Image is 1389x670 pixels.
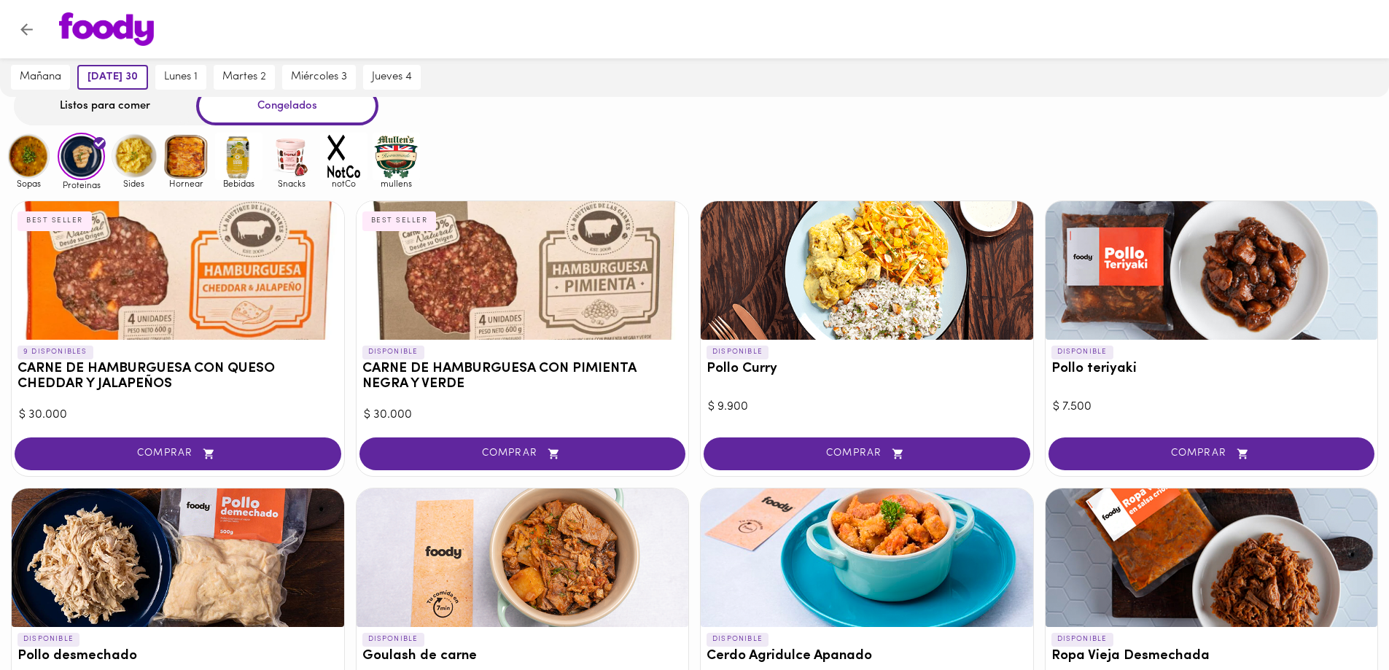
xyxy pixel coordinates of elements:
div: Cerdo Agridulce Apanado [701,488,1033,627]
img: Snacks [268,133,315,180]
img: logo.png [59,12,154,46]
span: Hornear [163,179,210,188]
div: Pollo teriyaki [1046,201,1378,340]
button: [DATE] 30 [77,65,148,90]
h3: Ropa Vieja Desmechada [1051,649,1372,664]
h3: CARNE DE HAMBURGUESA CON PIMIENTA NEGRA Y VERDE [362,362,683,392]
p: DISPONIBLE [1051,633,1113,646]
img: Bebidas [215,133,262,180]
span: COMPRAR [378,448,668,460]
button: Volver [9,12,44,47]
img: notCo [320,133,367,180]
iframe: Messagebird Livechat Widget [1304,585,1374,655]
span: notCo [320,179,367,188]
button: lunes 1 [155,65,206,90]
div: Pollo Curry [701,201,1033,340]
img: Sides [110,133,157,180]
p: DISPONIBLE [707,633,769,646]
h3: Pollo desmechado [17,649,338,664]
span: Proteinas [58,180,105,190]
div: BEST SELLER [362,211,437,230]
div: $ 7.500 [1053,399,1371,416]
span: COMPRAR [722,448,1012,460]
h3: Pollo Curry [707,362,1027,377]
div: CARNE DE HAMBURGUESA CON PIMIENTA NEGRA Y VERDE [357,201,689,340]
div: CARNE DE HAMBURGUESA CON QUESO CHEDDAR Y JALAPEÑOS [12,201,344,340]
h3: Pollo teriyaki [1051,362,1372,377]
img: mullens [373,133,420,180]
img: Sopas [5,133,52,180]
p: 9 DISPONIBLES [17,346,93,359]
span: COMPRAR [1067,448,1357,460]
img: Proteinas [58,133,105,180]
div: Listos para comer [14,87,196,125]
span: COMPRAR [33,448,323,460]
span: martes 2 [222,71,266,84]
div: $ 9.900 [708,399,1026,416]
span: Snacks [268,179,315,188]
div: $ 30.000 [364,407,682,424]
button: martes 2 [214,65,275,90]
h3: Cerdo Agridulce Apanado [707,649,1027,664]
span: Sopas [5,179,52,188]
button: COMPRAR [15,437,341,470]
p: DISPONIBLE [362,633,424,646]
button: miércoles 3 [282,65,356,90]
h3: Goulash de carne [362,649,683,664]
span: lunes 1 [164,71,198,84]
button: COMPRAR [359,437,686,470]
div: $ 30.000 [19,407,337,424]
button: mañana [11,65,70,90]
h3: CARNE DE HAMBURGUESA CON QUESO CHEDDAR Y JALAPEÑOS [17,362,338,392]
p: DISPONIBLE [707,346,769,359]
span: [DATE] 30 [87,71,138,84]
span: Bebidas [215,179,262,188]
div: Ropa Vieja Desmechada [1046,488,1378,627]
span: mañana [20,71,61,84]
span: jueves 4 [372,71,412,84]
img: Hornear [163,133,210,180]
button: COMPRAR [1048,437,1375,470]
p: DISPONIBLE [17,633,79,646]
button: jueves 4 [363,65,421,90]
button: COMPRAR [704,437,1030,470]
div: Pollo desmechado [12,488,344,627]
span: mullens [373,179,420,188]
div: Congelados [196,87,378,125]
p: DISPONIBLE [362,346,424,359]
div: Goulash de carne [357,488,689,627]
span: Sides [110,179,157,188]
span: miércoles 3 [291,71,347,84]
div: BEST SELLER [17,211,92,230]
p: DISPONIBLE [1051,346,1113,359]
